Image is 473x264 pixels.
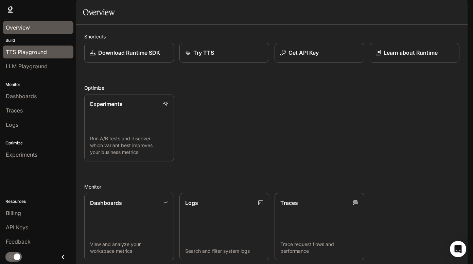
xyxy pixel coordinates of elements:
[193,49,214,57] p: Try TTS
[275,193,364,260] a: TracesTrace request flows and performance
[90,135,168,156] p: Run A/B tests and discover which variant best improves your business metrics
[90,241,168,254] p: View and analyze your workspace metrics
[384,49,438,57] p: Learn about Runtime
[179,193,269,260] a: LogsSearch and filter system logs
[84,193,174,260] a: DashboardsView and analyze your workspace metrics
[179,43,269,63] a: Try TTS
[280,241,358,254] p: Trace request flows and performance
[288,49,319,57] p: Get API Key
[84,94,174,161] a: ExperimentsRun A/B tests and discover which variant best improves your business metrics
[90,199,122,207] p: Dashboards
[370,43,459,63] a: Learn about Runtime
[84,84,459,91] h2: Optimize
[90,100,123,108] p: Experiments
[280,199,298,207] p: Traces
[84,43,174,63] a: Download Runtime SDK
[275,43,364,63] button: Get API Key
[98,49,160,57] p: Download Runtime SDK
[185,248,263,254] p: Search and filter system logs
[83,5,115,19] h1: Overview
[185,199,198,207] p: Logs
[84,183,459,190] h2: Monitor
[84,33,459,40] h2: Shortcuts
[450,241,466,257] div: Open Intercom Messenger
